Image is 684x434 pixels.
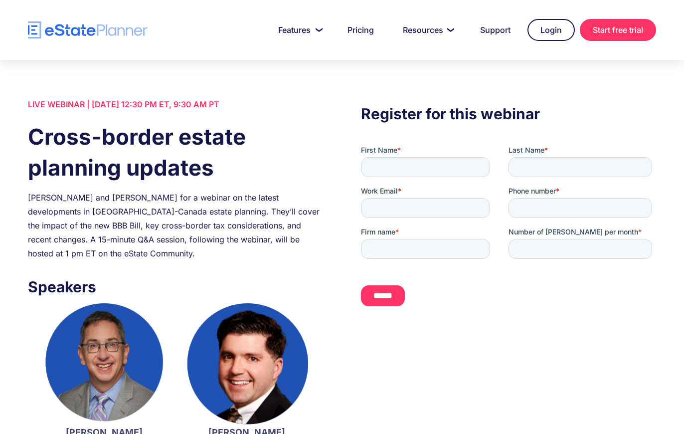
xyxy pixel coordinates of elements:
a: Support [468,20,522,40]
a: Login [527,19,575,41]
div: LIVE WEBINAR | [DATE] 12:30 PM ET, 9:30 AM PT [28,97,323,111]
h3: Register for this webinar [361,102,656,125]
h3: Speakers [28,275,323,298]
a: Resources [391,20,463,40]
div: [PERSON_NAME] and [PERSON_NAME] for a webinar on the latest developments in [GEOGRAPHIC_DATA]-Can... [28,191,323,260]
a: home [28,21,148,39]
a: Pricing [336,20,386,40]
iframe: Form 0 [361,145,656,315]
h1: Cross-border estate planning updates [28,121,323,183]
a: Features [266,20,331,40]
a: Start free trial [580,19,656,41]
